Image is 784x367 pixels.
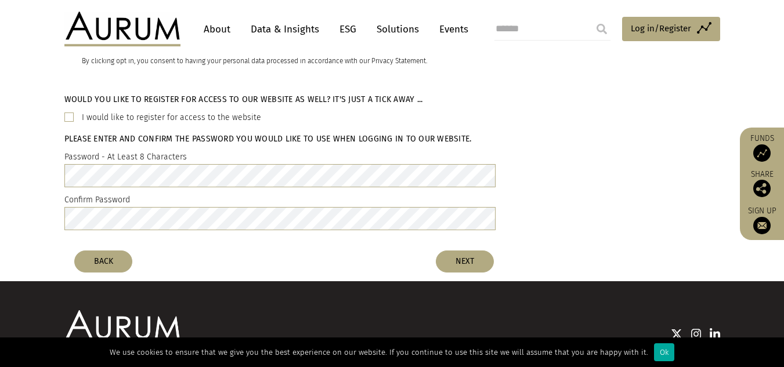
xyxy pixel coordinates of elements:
[746,206,778,234] a: Sign up
[654,343,674,361] div: Ok
[753,180,771,197] img: Share this post
[753,217,771,234] img: Sign up to our newsletter
[64,12,180,46] img: Aurum
[334,19,362,40] a: ESG
[198,19,236,40] a: About
[671,328,682,340] img: Twitter icon
[433,19,468,40] a: Events
[691,328,702,340] img: Instagram icon
[64,94,496,105] h5: Would you like to register for access to our website as well? It's just a tick away ...
[64,150,187,164] label: Password - At Least 8 Characters
[631,21,691,35] span: Log in/Register
[64,133,472,144] h5: Please enter and confirm the password you would like to use when logging in to our website.
[436,250,494,272] button: NEXT
[371,19,425,40] a: Solutions
[82,57,427,65] small: By clicking opt in, you consent to having your personal data processed in accordance with our Pri...
[753,144,771,162] img: Access Funds
[74,250,132,272] button: BACK
[590,17,613,41] input: Submit
[245,19,325,40] a: Data & Insights
[710,328,720,340] img: Linkedin icon
[746,133,778,162] a: Funds
[622,17,720,41] a: Log in/Register
[64,193,130,207] label: Confirm Password
[82,111,261,125] label: I would like to register for access to the website
[64,310,180,345] img: Aurum Logo
[746,170,778,197] div: Share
